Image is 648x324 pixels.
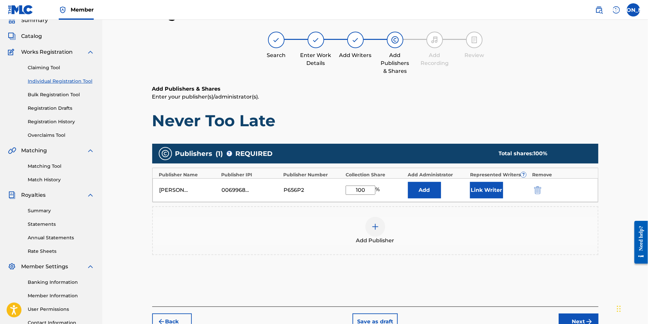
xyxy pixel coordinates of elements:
a: Matching Tool [28,163,94,170]
img: step indicator icon for Search [272,36,280,44]
span: Matching [21,147,47,155]
div: Search [260,51,293,59]
h6: Add Publishers & Shares [152,85,598,93]
iframe: Chat Widget [615,292,648,324]
div: Add Administrator [408,171,467,178]
div: Drag [617,299,621,319]
h1: Never Too Late [152,111,598,131]
a: Individual Registration Tool [28,78,94,85]
button: Add [408,182,441,198]
a: Annual Statements [28,234,94,241]
div: Publisher Name [159,171,218,178]
span: ? [227,151,232,156]
span: REQUIRED [236,149,273,159]
div: Publisher IPI [221,171,280,178]
a: Bulk Registration Tool [28,91,94,98]
img: search [595,6,603,14]
a: CatalogCatalog [8,32,42,40]
div: Publisher Number [284,171,343,178]
img: step indicator icon for Add Publishers & Shares [391,36,399,44]
img: step indicator icon for Enter Work Details [312,36,320,44]
a: Summary [28,207,94,214]
img: Works Registration [8,48,17,56]
img: expand [86,48,94,56]
a: Overclaims Tool [28,132,94,139]
img: Member Settings [8,263,16,271]
span: 100 % [534,150,548,157]
img: Summary [8,16,16,24]
iframe: Resource Center [630,215,648,270]
span: Works Registration [21,48,73,56]
a: Rate Sheets [28,248,94,255]
div: Add Publishers & Shares [379,51,412,75]
span: Publishers [175,149,213,159]
span: ? [521,172,526,177]
span: Catalog [21,32,42,40]
img: help [612,6,620,14]
div: Add Writers [339,51,372,59]
img: step indicator icon for Add Recording [431,36,439,44]
a: Claiming Tool [28,64,94,71]
img: Catalog [8,32,16,40]
a: Match History [28,176,94,183]
span: % [375,186,381,195]
div: User Menu [627,3,640,16]
div: Add Recording [418,51,451,67]
img: Matching [8,147,16,155]
div: Total shares: [499,150,585,158]
p: Enter your publisher(s)/administrator(s). [152,93,598,101]
div: Collection Share [346,171,405,178]
div: Enter Work Details [299,51,332,67]
span: ( 1 ) [216,149,223,159]
img: step indicator icon for Add Writers [352,36,359,44]
a: User Permissions [28,306,94,313]
a: Statements [28,221,94,228]
a: Member Information [28,292,94,299]
img: add [371,223,379,231]
img: expand [86,147,94,155]
a: Banking Information [28,279,94,286]
img: expand [86,263,94,271]
div: Review [458,51,491,59]
a: Registration Drafts [28,105,94,112]
span: Member Settings [21,263,68,271]
div: Remove [532,171,592,178]
a: Registration History [28,118,94,125]
button: Link Writer [470,182,503,198]
img: expand [86,191,94,199]
div: Represented Writers [470,171,529,178]
span: Add Publisher [356,237,394,245]
img: Top Rightsholder [59,6,67,14]
div: Help [610,3,623,16]
a: SummarySummary [8,16,48,24]
img: MLC Logo [8,5,33,15]
img: Royalties [8,191,16,199]
img: publishers [161,150,169,158]
img: 12a2ab48e56ec057fbd8.svg [534,186,541,194]
span: Royalties [21,191,46,199]
a: Public Search [593,3,606,16]
span: Summary [21,16,48,24]
img: step indicator icon for Review [470,36,478,44]
span: Member [71,6,94,14]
